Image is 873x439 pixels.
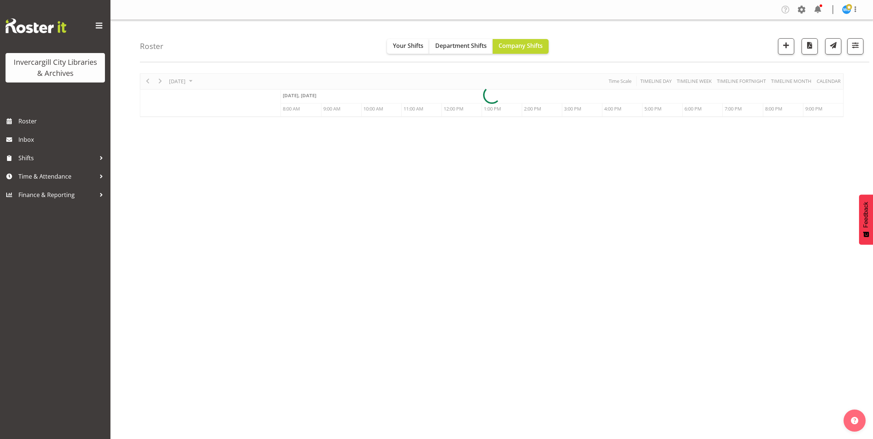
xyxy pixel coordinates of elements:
[778,38,794,55] button: Add a new shift
[802,38,818,55] button: Download a PDF of the roster for the current day
[825,38,841,55] button: Send a list of all shifts for the selected filtered period to all rostered employees.
[847,38,863,55] button: Filter Shifts
[499,42,543,50] span: Company Shifts
[393,42,423,50] span: Your Shifts
[140,42,163,50] h4: Roster
[842,5,851,14] img: willem-burger11692.jpg
[863,202,869,228] span: Feedback
[18,116,107,127] span: Roster
[387,39,429,54] button: Your Shifts
[429,39,493,54] button: Department Shifts
[6,18,66,33] img: Rosterit website logo
[13,57,98,79] div: Invercargill City Libraries & Archives
[18,152,96,164] span: Shifts
[851,417,858,424] img: help-xxl-2.png
[18,171,96,182] span: Time & Attendance
[435,42,487,50] span: Department Shifts
[859,194,873,245] button: Feedback - Show survey
[493,39,549,54] button: Company Shifts
[18,134,107,145] span: Inbox
[18,189,96,200] span: Finance & Reporting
